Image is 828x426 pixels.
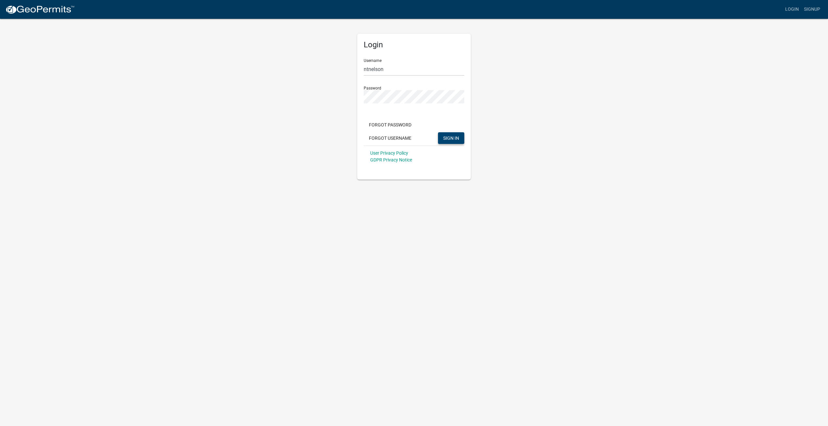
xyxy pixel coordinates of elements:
[783,3,801,16] a: Login
[364,40,464,50] h5: Login
[370,157,412,162] a: GDPR Privacy Notice
[364,119,417,131] button: Forgot Password
[364,132,417,144] button: Forgot Username
[801,3,823,16] a: Signup
[443,135,459,140] span: SIGN IN
[370,150,408,156] a: User Privacy Policy
[438,132,464,144] button: SIGN IN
